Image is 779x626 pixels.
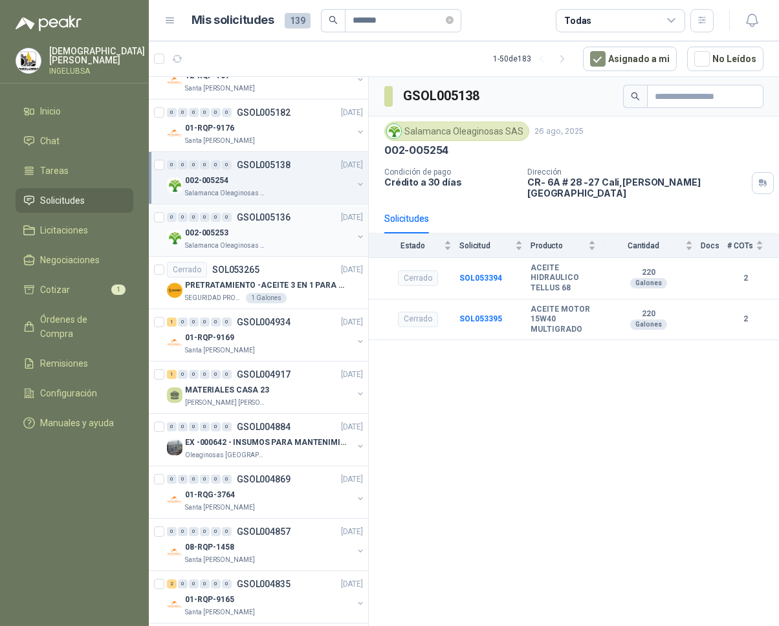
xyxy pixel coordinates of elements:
span: 1 [111,285,126,295]
div: 0 [211,527,221,536]
div: 0 [178,318,188,327]
div: Cerrado [167,262,207,277]
div: 0 [200,213,210,222]
p: GSOL005138 [237,160,291,169]
p: 08-RQP-1458 [185,541,234,554]
b: ACEITE MOTOR 15W40 MULTIGRADO [531,305,596,335]
p: [DATE] [341,316,363,329]
img: Company Logo [167,73,182,89]
p: [DATE] [341,578,363,590]
p: SOL053265 [212,265,259,274]
img: Company Logo [387,124,401,138]
div: 0 [211,579,221,588]
div: 0 [200,422,210,431]
a: SOL053395 [459,314,502,323]
span: Solicitudes [40,193,85,208]
img: Company Logo [167,440,182,455]
div: Cerrado [398,270,438,286]
div: 0 [200,370,210,379]
p: CR- 6A # 28 -27 Cali , [PERSON_NAME][GEOGRAPHIC_DATA] [527,177,747,199]
div: 0 [189,318,199,327]
div: 0 [211,160,221,169]
div: 0 [200,318,210,327]
div: 0 [211,475,221,484]
div: 0 [200,160,210,169]
a: 0 0 0 0 0 0 GSOL005138[DATE] Company Logo002-005254Salamanca Oleaginosas SAS [167,157,366,199]
b: 2 [727,272,763,285]
a: SOL053394 [459,274,502,283]
a: Solicitudes [16,188,133,213]
div: 1 [167,318,177,327]
p: GSOL004857 [237,527,291,536]
div: Cerrado [398,312,438,327]
img: Company Logo [167,230,182,246]
div: Galones [630,278,667,288]
p: INGELUBSA [49,67,145,75]
a: CerradoSOL053265[DATE] Company LogoPRETRATAMIENTO -ACEITE 3 EN 1 PARA ARMAMENTOSEGURIDAD PROVISER... [149,257,368,309]
p: 01-RQP-9169 [185,332,234,344]
a: Negociaciones [16,248,133,272]
img: Company Logo [167,597,182,612]
p: Oleaginosas [GEOGRAPHIC_DATA][PERSON_NAME] [185,450,267,460]
p: [DATE] [341,211,363,224]
span: close-circle [446,14,454,27]
p: 01-RQG-3764 [185,489,235,501]
div: 0 [211,318,221,327]
th: Solicitud [459,233,531,257]
b: ACEITE HIDRAULICO TELLUS 68 [531,263,596,294]
p: Santa [PERSON_NAME] [185,136,255,146]
p: [PERSON_NAME] [PERSON_NAME] [185,398,267,408]
div: 1 - 50 de 183 [493,49,573,69]
b: 2 [727,313,763,325]
span: search [329,16,338,25]
div: 0 [211,108,221,117]
p: 01-RQP-9165 [185,594,234,606]
a: Configuración [16,381,133,405]
p: [DEMOGRAPHIC_DATA] [PERSON_NAME] [49,47,145,65]
span: Cantidad [604,241,683,250]
div: 0 [189,527,199,536]
p: Santa [PERSON_NAME] [185,83,255,94]
p: [DATE] [341,107,363,119]
th: Producto [531,233,604,257]
a: Manuales y ayuda [16,411,133,435]
div: 0 [222,318,232,327]
span: Producto [531,241,586,250]
div: 2 [167,579,177,588]
a: Licitaciones [16,218,133,243]
img: Company Logo [167,125,182,141]
a: 2 0 0 0 0 0 GSOL004835[DATE] Company Logo01-RQP-9165Santa [PERSON_NAME] [167,576,366,618]
p: SEGURIDAD PROVISER LTDA [185,293,243,303]
p: PRETRATAMIENTO -ACEITE 3 EN 1 PARA ARMAMENTO [185,279,346,292]
div: 0 [178,370,188,379]
div: 0 [222,213,232,222]
span: 139 [285,13,311,28]
b: 220 [604,268,693,278]
h1: Mis solicitudes [192,11,274,30]
div: 0 [167,422,177,431]
a: 0 0 0 0 0 0 GSOL005182[DATE] Company Logo01-RQP-9176Santa [PERSON_NAME] [167,105,366,146]
a: Órdenes de Compra [16,307,133,346]
p: GSOL004835 [237,579,291,588]
div: Salamanca Oleaginosas SAS [384,122,529,141]
a: 0 0 0 0 0 0 GSOL004857[DATE] Company Logo08-RQP-1458Santa [PERSON_NAME] [167,524,366,565]
th: # COTs [727,233,779,257]
a: 1 0 0 0 0 0 GSOL004934[DATE] Company Logo01-RQP-9169Santa [PERSON_NAME] [167,314,366,356]
p: MATERIALES CASA 23 [185,384,269,396]
div: 0 [200,579,210,588]
p: 26 ago, 2025 [534,125,584,138]
div: 0 [178,579,188,588]
th: Cantidad [604,233,701,257]
div: 0 [167,160,177,169]
div: 0 [178,160,188,169]
th: Docs [701,233,727,257]
p: Santa [PERSON_NAME] [185,607,255,618]
a: 0 0 0 0 0 0 GSOL004884[DATE] Company LogoEX -000642 - INSUMOS PARA MANTENIMIENTO PREVENTIVOOleagi... [167,419,366,460]
p: [DATE] [341,369,363,381]
a: Cotizar1 [16,277,133,302]
span: # COTs [727,241,753,250]
div: 0 [222,108,232,117]
div: 0 [200,108,210,117]
p: GSOL005182 [237,108,291,117]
